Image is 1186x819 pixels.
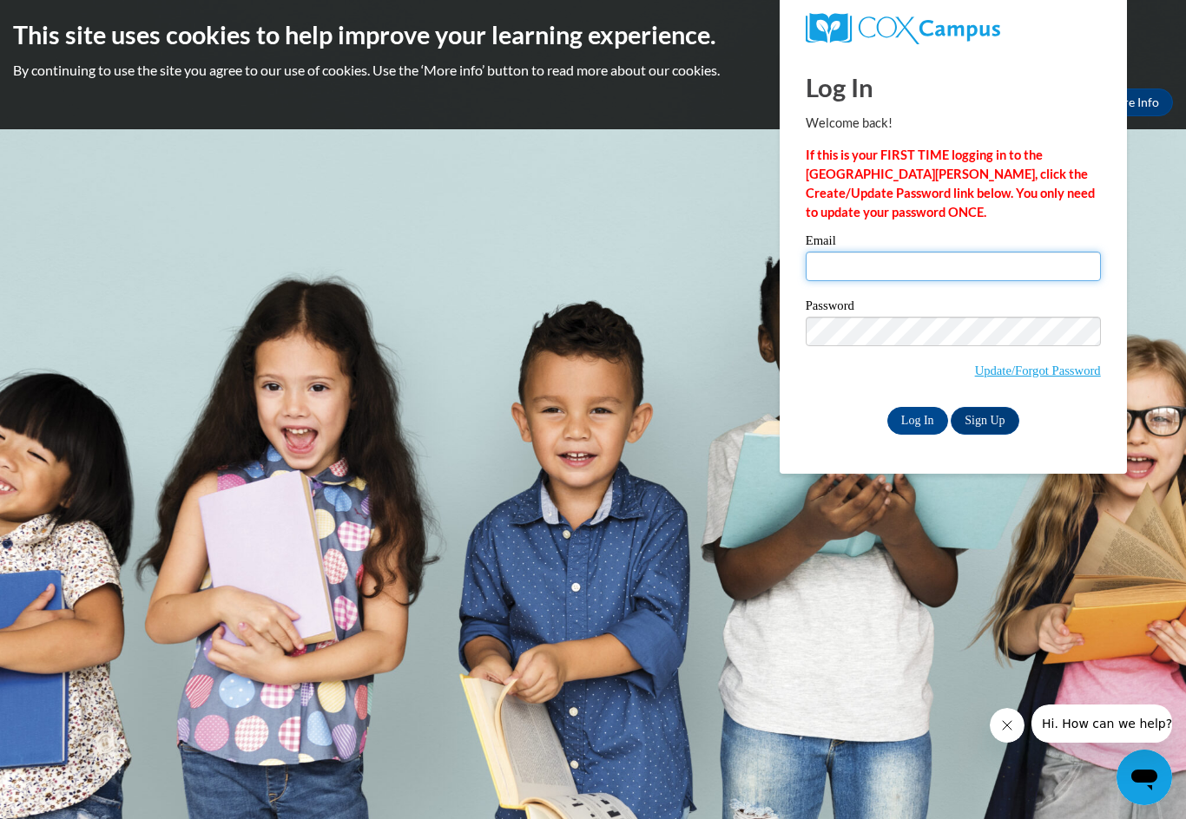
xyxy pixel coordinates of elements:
[806,234,1101,252] label: Email
[887,407,948,435] input: Log In
[1091,88,1173,116] a: More Info
[806,299,1101,317] label: Password
[975,364,1101,377] a: Update/Forgot Password
[990,708,1025,743] iframe: Close message
[806,13,1000,44] img: COX Campus
[806,114,1101,133] p: Welcome back!
[806,147,1095,219] strong: If this is your FIRST TIME logging in to the [GEOGRAPHIC_DATA][PERSON_NAME], click the Create/Upd...
[13,17,1173,52] h2: This site uses cookies to help improve your learning experience.
[13,61,1173,80] p: By continuing to use the site you agree to our use of cookies. Use the ‘More info’ button to read...
[1117,750,1172,805] iframe: Button to launch messaging window
[806,13,1101,44] a: COX Campus
[1031,704,1172,743] iframe: Message from company
[806,69,1101,105] h1: Log In
[951,407,1018,435] a: Sign Up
